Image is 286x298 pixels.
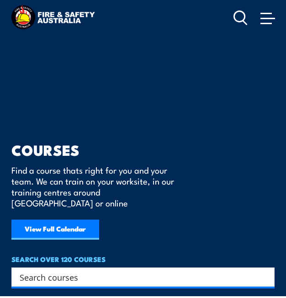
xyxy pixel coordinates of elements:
[259,271,271,283] button: Search magnifier button
[11,220,99,240] a: View Full Calendar
[20,270,254,284] input: Search input
[21,271,256,283] form: Search form
[11,253,275,265] h4: SEARCH OVER 120 COURSES
[11,143,187,156] h1: COURSES
[11,164,178,208] p: Find a course thats right for you and your team. We can train on your worksite, in our training c...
